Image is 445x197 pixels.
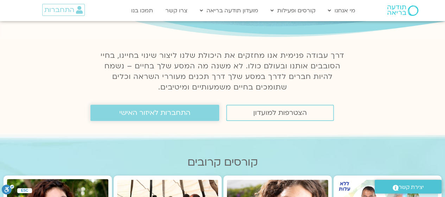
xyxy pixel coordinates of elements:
a: מועדון תודעה בריאה [196,4,262,17]
a: קורסים ופעילות [267,4,319,17]
img: תודעה בריאה [387,5,418,16]
span: התחברות [44,6,74,14]
a: תמכו בנו [128,4,157,17]
span: התחברות לאיזור האישי [119,109,190,117]
h2: קורסים קרובים [4,156,441,168]
p: דרך עבודה פנימית אנו מחזקים את היכולת שלנו ליצור שינוי בחיינו, בחיי הסובבים אותנו ובעולם כולו. לא... [97,50,349,93]
span: יצירת קשר [399,183,424,192]
span: הצטרפות למועדון [253,109,307,117]
a: התחברות לאיזור האישי [90,105,219,121]
a: מי אנחנו [324,4,359,17]
a: התחברות [42,4,85,16]
a: צרו קשר [162,4,191,17]
a: יצירת קשר [375,180,441,193]
a: הצטרפות למועדון [226,105,334,121]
